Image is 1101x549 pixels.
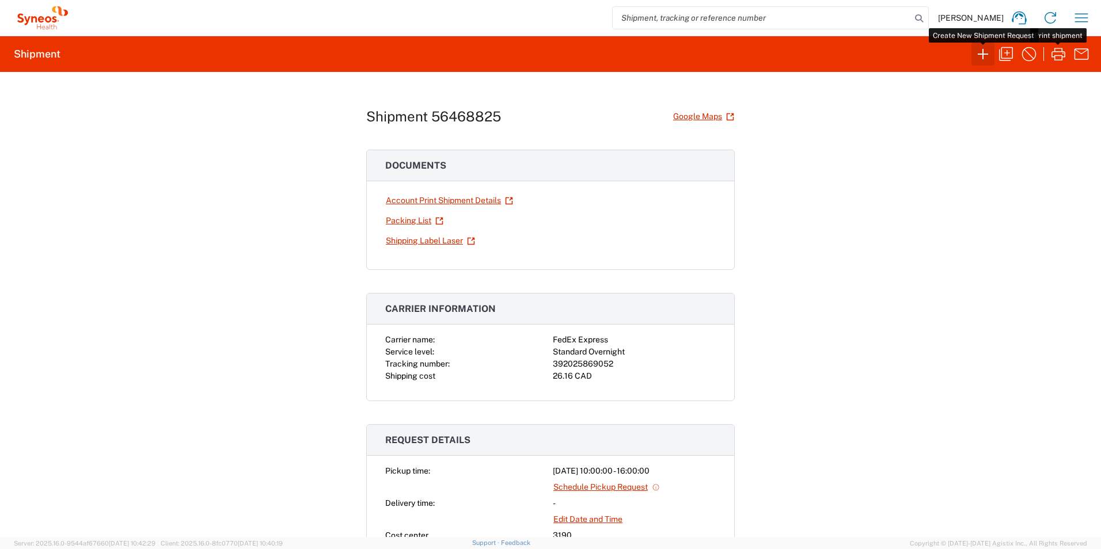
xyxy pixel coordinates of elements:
a: Support [472,539,501,546]
div: Standard Overnight [553,346,716,358]
a: Schedule Pickup Request [553,477,660,497]
span: Copyright © [DATE]-[DATE] Agistix Inc., All Rights Reserved [910,538,1087,548]
input: Shipment, tracking or reference number [613,7,911,29]
a: Shipping Label Laser [385,231,476,251]
div: 26.16 CAD [553,370,716,382]
span: Request details [385,434,470,445]
span: Carrier information [385,303,496,314]
div: 392025869052 [553,358,716,370]
span: Shipping cost [385,371,435,380]
span: Service level: [385,347,434,356]
div: FedEx Express [553,334,716,346]
span: Tracking number: [385,359,450,368]
span: [DATE] 10:42:29 [109,540,155,547]
h1: Shipment 56468825 [366,108,501,125]
span: Documents [385,160,446,171]
a: Account Print Shipment Details [385,190,514,211]
a: Google Maps [673,106,735,127]
div: [DATE] 10:00:00 - 16:00:00 [553,465,716,477]
h2: Shipment [14,47,60,61]
span: Pickup time: [385,466,430,475]
span: Server: 2025.16.0-9544af67660 [14,540,155,547]
span: Cost center [385,531,428,540]
span: Client: 2025.16.0-8fc0770 [161,540,283,547]
span: [PERSON_NAME] [938,13,1004,23]
div: 3190 [553,529,716,542]
span: Delivery time: [385,498,435,508]
a: Packing List [385,211,444,231]
a: Edit Date and Time [553,509,623,529]
span: Carrier name: [385,335,435,344]
span: [DATE] 10:40:19 [238,540,283,547]
a: Feedback [501,539,530,546]
div: - [553,497,716,509]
